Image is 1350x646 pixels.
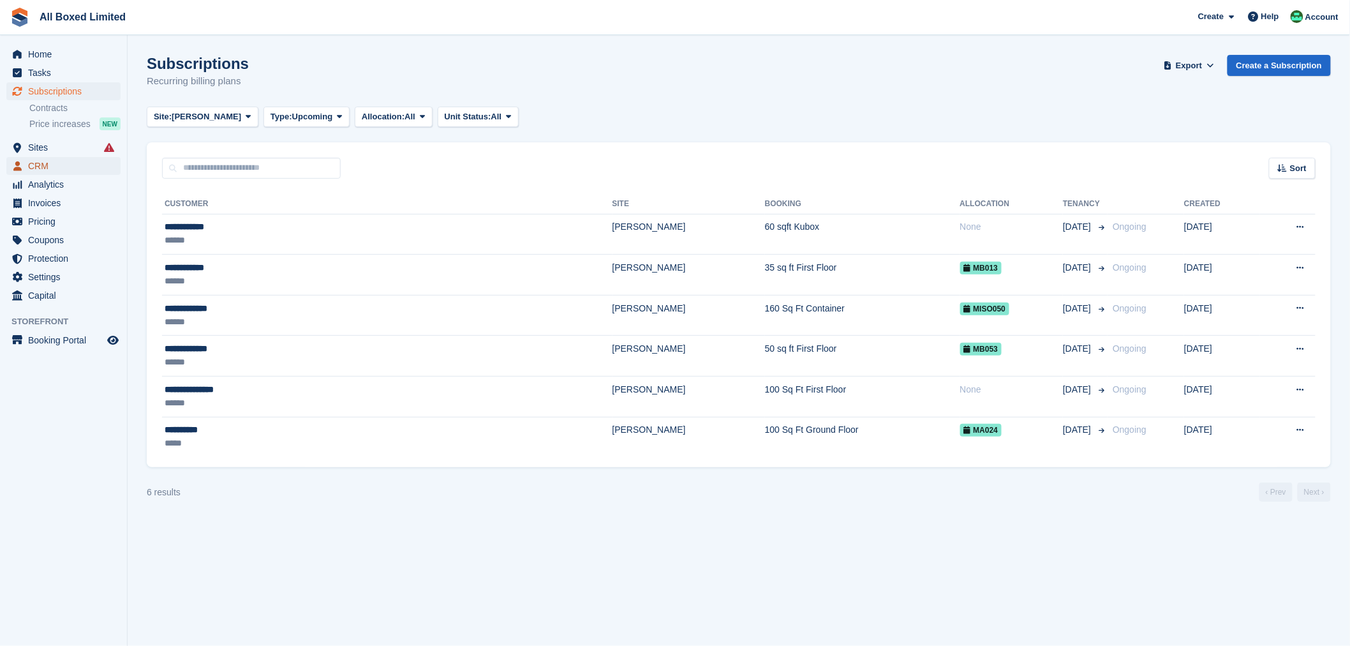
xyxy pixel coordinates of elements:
button: Unit Status: All [438,107,519,128]
td: [PERSON_NAME] [612,295,765,336]
span: Create [1198,10,1224,23]
td: [PERSON_NAME] [612,376,765,417]
td: [PERSON_NAME] [612,255,765,296]
td: 60 sqft Kubox [765,214,960,255]
a: menu [6,64,121,82]
span: MISO050 [960,303,1010,315]
span: Settings [28,268,105,286]
span: Invoices [28,194,105,212]
a: menu [6,268,121,286]
span: Ongoing [1113,424,1146,435]
span: [DATE] [1063,302,1094,315]
a: menu [6,176,121,193]
th: Tenancy [1063,194,1108,214]
span: Sites [28,139,105,156]
span: Ongoing [1113,222,1146,232]
span: Coupons [28,231,105,249]
a: menu [6,45,121,63]
span: [DATE] [1063,423,1094,437]
a: menu [6,231,121,249]
span: Allocation: [362,110,404,123]
a: menu [6,82,121,100]
span: Site: [154,110,172,123]
i: Smart entry sync failures have occurred [104,142,114,153]
span: Protection [28,250,105,267]
span: All [491,110,502,123]
h1: Subscriptions [147,55,249,72]
a: Create a Subscription [1228,55,1331,76]
span: Upcoming [292,110,333,123]
button: Site: [PERSON_NAME] [147,107,258,128]
span: MA024 [960,424,1002,437]
td: [PERSON_NAME] [612,214,765,255]
span: Home [28,45,105,63]
span: Pricing [28,213,105,230]
span: Capital [28,287,105,304]
span: Tasks [28,64,105,82]
th: Created [1184,194,1260,214]
td: [PERSON_NAME] [612,336,765,377]
a: Contracts [29,102,121,114]
p: Recurring billing plans [147,74,249,89]
span: [DATE] [1063,383,1094,396]
span: Sort [1290,162,1307,175]
img: Enquiries [1291,10,1303,23]
div: None [960,383,1064,396]
span: CRM [28,157,105,175]
span: MB013 [960,262,1002,274]
span: Account [1305,11,1339,24]
td: [DATE] [1184,255,1260,296]
td: [DATE] [1184,336,1260,377]
button: Type: Upcoming [263,107,350,128]
span: Storefront [11,315,127,328]
span: [PERSON_NAME] [172,110,241,123]
td: [PERSON_NAME] [612,417,765,457]
div: 6 results [147,486,181,499]
span: Ongoing [1113,343,1146,354]
td: [DATE] [1184,214,1260,255]
a: Price increases NEW [29,117,121,131]
td: [DATE] [1184,417,1260,457]
a: menu [6,157,121,175]
a: menu [6,287,121,304]
td: 100 Sq Ft First Floor [765,376,960,417]
a: menu [6,139,121,156]
span: [DATE] [1063,342,1094,356]
a: menu [6,331,121,349]
a: menu [6,213,121,230]
span: Ongoing [1113,262,1146,273]
td: 50 sq ft First Floor [765,336,960,377]
td: [DATE] [1184,376,1260,417]
th: Site [612,194,765,214]
a: menu [6,250,121,267]
td: 100 Sq Ft Ground Floor [765,417,960,457]
span: Ongoing [1113,384,1146,394]
span: Subscriptions [28,82,105,100]
td: [DATE] [1184,295,1260,336]
a: Next [1298,483,1331,502]
a: All Boxed Limited [34,6,131,27]
span: Booking Portal [28,331,105,349]
span: All [404,110,415,123]
span: Type: [271,110,292,123]
th: Booking [765,194,960,214]
span: Help [1261,10,1279,23]
td: 35 sq ft First Floor [765,255,960,296]
div: NEW [100,117,121,130]
td: 160 Sq Ft Container [765,295,960,336]
span: Analytics [28,176,105,193]
div: None [960,220,1064,234]
span: Unit Status: [445,110,491,123]
span: Ongoing [1113,303,1146,313]
a: Previous [1259,483,1293,502]
th: Allocation [960,194,1064,214]
nav: Page [1257,483,1333,502]
span: Price increases [29,118,91,130]
img: stora-icon-8386f47178a22dfd0bd8f6a31ec36ba5ce8667c1dd55bd0f319d3a0aa187defe.svg [10,8,29,27]
button: Export [1161,55,1217,76]
span: [DATE] [1063,261,1094,274]
button: Allocation: All [355,107,433,128]
th: Customer [162,194,612,214]
span: Export [1176,59,1202,72]
span: MB053 [960,343,1002,356]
